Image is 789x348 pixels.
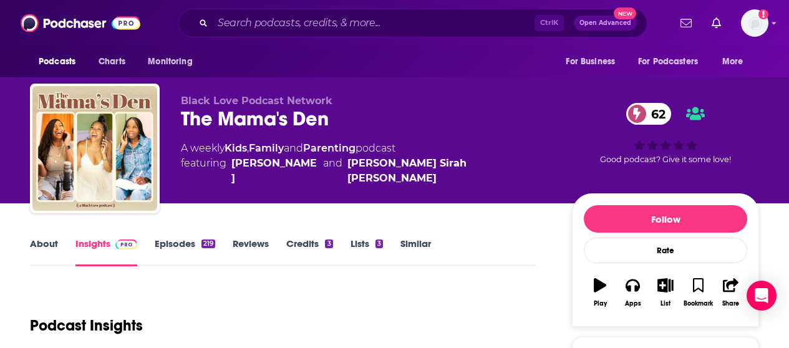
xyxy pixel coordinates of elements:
[594,300,607,307] div: Play
[600,155,731,164] span: Good podcast? Give it some love!
[347,156,552,186] a: Ashley Sirah Chea
[115,239,137,249] img: Podchaser Pro
[233,238,269,266] a: Reviews
[566,53,615,70] span: For Business
[400,238,431,266] a: Similar
[181,156,552,186] span: featuring
[39,53,75,70] span: Podcasts
[625,300,641,307] div: Apps
[303,142,356,154] a: Parenting
[535,15,564,31] span: Ctrl K
[323,156,342,186] span: and
[572,95,759,172] div: 62Good podcast? Give it some love!
[75,238,137,266] a: InsightsPodchaser Pro
[707,12,726,34] a: Show notifications dropdown
[682,270,714,315] button: Bookmark
[747,281,777,311] div: Open Intercom Messenger
[30,238,58,266] a: About
[181,95,332,107] span: Black Love Podcast Network
[21,11,140,35] img: Podchaser - Follow, Share and Rate Podcasts
[99,53,125,70] span: Charts
[30,50,92,74] button: open menu
[626,103,672,125] a: 62
[284,142,303,154] span: and
[139,50,208,74] button: open menu
[574,16,637,31] button: Open AdvancedNew
[148,53,192,70] span: Monitoring
[758,9,768,19] svg: Add a profile image
[30,316,143,335] h1: Podcast Insights
[375,239,383,248] div: 3
[155,238,215,266] a: Episodes219
[557,50,631,74] button: open menu
[178,9,647,37] div: Search podcasts, credits, & more...
[584,205,747,233] button: Follow
[684,300,713,307] div: Bookmark
[639,103,672,125] span: 62
[584,238,747,263] div: Rate
[584,270,616,315] button: Play
[32,86,157,211] img: The Mama's Den
[722,53,743,70] span: More
[201,239,215,248] div: 219
[579,20,631,26] span: Open Advanced
[90,50,133,74] a: Charts
[614,7,636,19] span: New
[225,142,247,154] a: Kids
[630,50,716,74] button: open menu
[638,53,698,70] span: For Podcasters
[741,9,768,37] button: Show profile menu
[213,13,535,33] input: Search podcasts, credits, & more...
[722,300,739,307] div: Share
[741,9,768,37] img: User Profile
[715,270,747,315] button: Share
[741,9,768,37] span: Logged in as sVanCleve
[616,270,649,315] button: Apps
[675,12,697,34] a: Show notifications dropdown
[649,270,682,315] button: List
[351,238,383,266] a: Lists3
[661,300,670,307] div: List
[325,239,332,248] div: 3
[181,141,552,186] div: A weekly podcast
[249,142,284,154] a: Family
[247,142,249,154] span: ,
[714,50,759,74] button: open menu
[286,238,332,266] a: Credits3
[231,156,318,186] a: Codie Elaine Oliver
